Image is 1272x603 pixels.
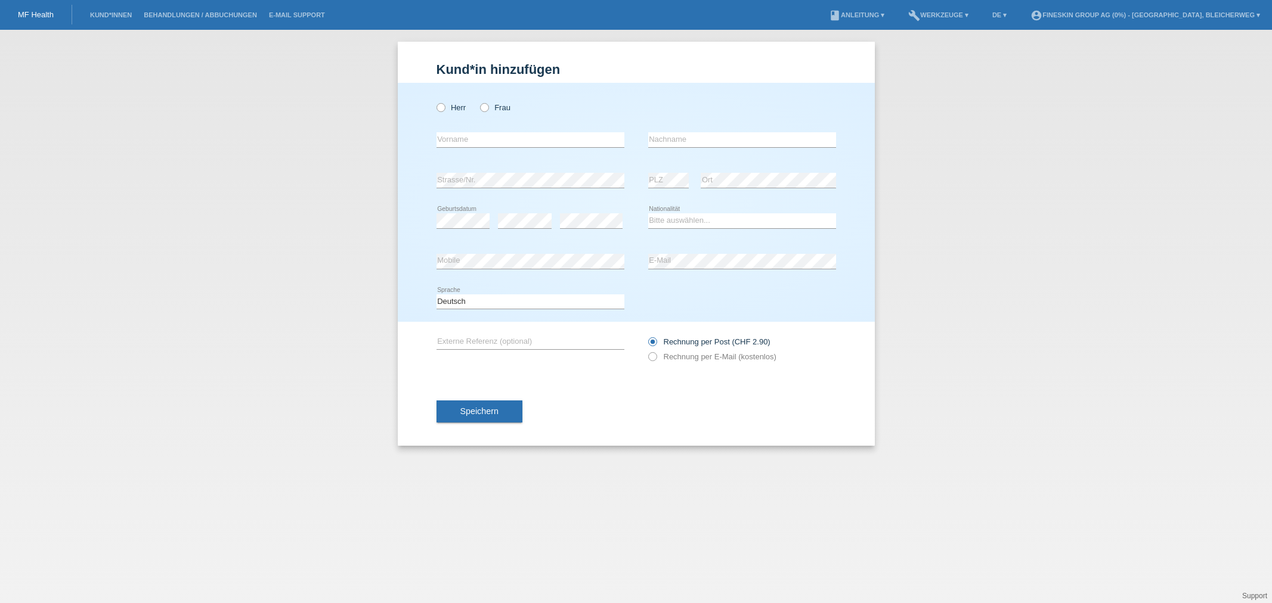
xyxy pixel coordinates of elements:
h1: Kund*in hinzufügen [437,62,836,77]
label: Frau [480,103,510,112]
a: Support [1242,592,1267,600]
i: account_circle [1030,10,1042,21]
a: E-Mail Support [263,11,331,18]
label: Rechnung per E-Mail (kostenlos) [648,352,776,361]
input: Rechnung per Post (CHF 2.90) [648,337,656,352]
button: Speichern [437,400,522,423]
input: Herr [437,103,444,111]
a: Behandlungen / Abbuchungen [138,11,263,18]
a: buildWerkzeuge ▾ [902,11,974,18]
i: book [829,10,841,21]
input: Frau [480,103,488,111]
label: Rechnung per Post (CHF 2.90) [648,337,770,346]
a: bookAnleitung ▾ [823,11,890,18]
label: Herr [437,103,466,112]
a: DE ▾ [986,11,1013,18]
a: account_circleFineSkin Group AG (0%) - [GEOGRAPHIC_DATA], Bleicherweg ▾ [1025,11,1266,18]
a: MF Health [18,10,54,19]
i: build [908,10,920,21]
input: Rechnung per E-Mail (kostenlos) [648,352,656,367]
a: Kund*innen [84,11,138,18]
span: Speichern [460,406,499,416]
